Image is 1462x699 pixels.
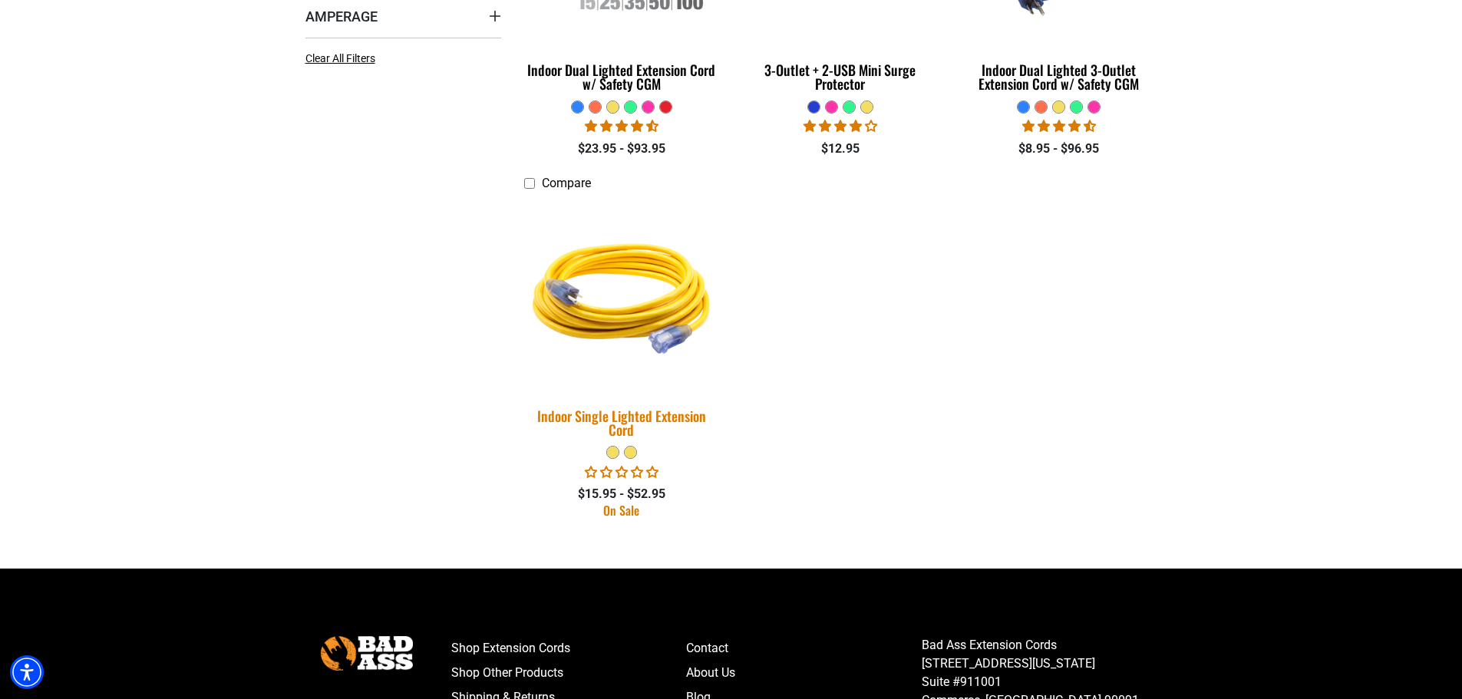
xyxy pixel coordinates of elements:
[524,199,720,446] a: Yellow Indoor Single Lighted Extension Cord
[961,140,1157,158] div: $8.95 - $96.95
[10,655,44,689] div: Accessibility Menu
[524,409,720,437] div: Indoor Single Lighted Extension Cord
[742,140,938,158] div: $12.95
[321,636,413,671] img: Bad Ass Extension Cords
[305,8,378,25] span: Amperage
[451,661,687,685] a: Shop Other Products
[524,63,720,91] div: Indoor Dual Lighted Extension Cord w/ Safety CGM
[524,140,720,158] div: $23.95 - $93.95
[961,63,1157,91] div: Indoor Dual Lighted 3-Outlet Extension Cord w/ Safety CGM
[524,504,720,516] div: On Sale
[686,636,922,661] a: Contact
[742,63,938,91] div: 3-Outlet + 2-USB Mini Surge Protector
[1022,119,1096,134] span: 4.33 stars
[585,119,658,134] span: 4.40 stars
[804,119,877,134] span: 4.22 stars
[514,196,729,393] img: Yellow
[686,661,922,685] a: About Us
[305,51,381,67] a: Clear All Filters
[585,465,658,480] span: 0.00 stars
[524,485,720,503] div: $15.95 - $52.95
[451,636,687,661] a: Shop Extension Cords
[305,52,375,64] span: Clear All Filters
[542,176,591,190] span: Compare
